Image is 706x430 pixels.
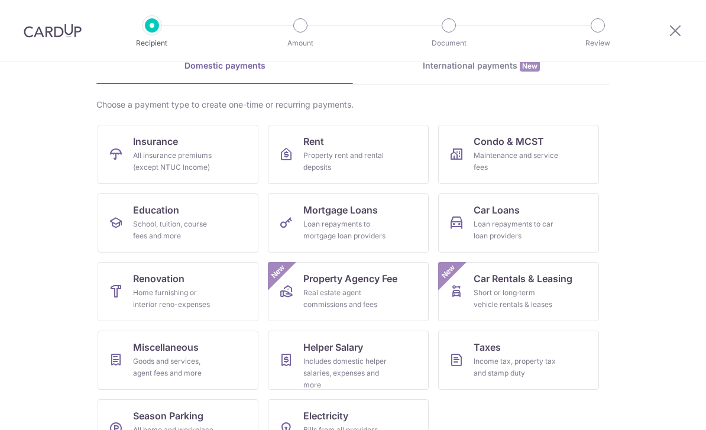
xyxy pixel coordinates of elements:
[98,262,258,321] a: RenovationHome furnishing or interior reno-expenses
[133,355,218,379] div: Goods and services, agent fees and more
[303,340,363,354] span: Helper Salary
[303,271,397,286] span: Property Agency Fee
[554,37,642,49] p: Review
[108,37,196,49] p: Recipient
[96,99,610,111] div: Choose a payment type to create one-time or recurring payments.
[474,134,544,148] span: Condo & MCST
[133,340,199,354] span: Miscellaneous
[303,134,324,148] span: Rent
[133,218,218,242] div: School, tuition, course fees and more
[133,203,179,217] span: Education
[98,125,258,184] a: InsuranceAll insurance premiums (except NTUC Income)
[303,409,348,423] span: Electricity
[438,331,599,390] a: TaxesIncome tax, property tax and stamp duty
[133,271,184,286] span: Renovation
[268,125,429,184] a: RentProperty rent and rental deposits
[438,262,599,321] a: Car Rentals & LeasingShort or long‑term vehicle rentals & leasesNew
[438,125,599,184] a: Condo & MCSTMaintenance and service fees
[438,193,599,253] a: Car LoansLoan repayments to car loan providers
[257,37,344,49] p: Amount
[474,218,559,242] div: Loan repayments to car loan providers
[303,203,378,217] span: Mortgage Loans
[303,218,388,242] div: Loan repayments to mortgage loan providers
[474,287,559,311] div: Short or long‑term vehicle rentals & leases
[268,262,429,321] a: Property Agency FeeReal estate agent commissions and feesNew
[353,60,610,72] div: International payments
[474,340,501,354] span: Taxes
[133,409,203,423] span: Season Parking
[268,331,429,390] a: Helper SalaryIncludes domestic helper salaries, expenses and more
[303,355,388,391] div: Includes domestic helper salaries, expenses and more
[98,331,258,390] a: MiscellaneousGoods and services, agent fees and more
[405,37,493,49] p: Document
[24,24,82,38] img: CardUp
[133,150,218,173] div: All insurance premiums (except NTUC Income)
[133,287,218,311] div: Home furnishing or interior reno-expenses
[268,262,288,282] span: New
[474,150,559,173] div: Maintenance and service fees
[474,271,572,286] span: Car Rentals & Leasing
[439,262,458,282] span: New
[96,60,353,72] div: Domestic payments
[98,193,258,253] a: EducationSchool, tuition, course fees and more
[520,60,540,72] span: New
[474,355,559,379] div: Income tax, property tax and stamp duty
[303,287,388,311] div: Real estate agent commissions and fees
[268,193,429,253] a: Mortgage LoansLoan repayments to mortgage loan providers
[133,134,178,148] span: Insurance
[474,203,520,217] span: Car Loans
[303,150,388,173] div: Property rent and rental deposits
